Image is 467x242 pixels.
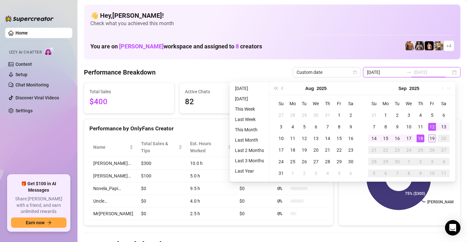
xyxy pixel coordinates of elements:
[89,207,137,220] td: Mr[PERSON_NAME]
[426,144,438,156] td: 2025-09-26
[300,158,308,166] div: 26
[333,156,345,167] td: 2025-08-29
[380,109,391,121] td: 2025-09-01
[279,82,286,95] button: Previous month (PageUp)
[391,167,403,179] td: 2025-10-07
[277,169,285,177] div: 31
[137,207,186,220] td: $0
[322,144,333,156] td: 2025-08-21
[403,144,415,156] td: 2025-09-24
[84,68,156,77] h4: Performance Breakdown
[409,82,419,95] button: Choose a year
[310,98,322,109] th: We
[277,185,288,192] span: 0 %
[305,82,314,95] button: Choose a month
[15,72,27,77] a: Setup
[186,195,236,207] td: 4.0 h
[438,167,450,179] td: 2025-10-11
[347,169,355,177] div: 6
[93,144,128,151] span: Name
[310,156,322,167] td: 2025-08-27
[232,85,267,92] li: [DATE]
[300,135,308,142] div: 12
[406,70,411,75] span: to
[324,169,331,177] div: 4
[380,133,391,144] td: 2025-09-15
[299,167,310,179] td: 2025-09-02
[380,121,391,133] td: 2025-09-08
[272,82,279,95] button: Last year (Control + left)
[382,135,390,142] div: 15
[289,111,297,119] div: 28
[275,109,287,121] td: 2025-07-27
[428,135,436,142] div: 19
[428,158,436,166] div: 3
[345,109,357,121] td: 2025-08-02
[232,136,267,144] li: Last Month
[428,123,436,131] div: 12
[190,140,227,154] div: Est. Hours Worked
[440,169,448,177] div: 11
[89,157,137,170] td: [PERSON_NAME]…
[335,169,343,177] div: 5
[322,121,333,133] td: 2025-08-07
[333,133,345,144] td: 2025-08-15
[405,158,413,166] div: 1
[137,137,186,157] th: Total Sales & Tips
[405,146,413,154] div: 24
[393,158,401,166] div: 30
[90,20,454,27] span: Check what you achieved this month
[26,220,45,225] span: Earn now
[335,146,343,154] div: 22
[370,158,378,166] div: 28
[333,144,345,156] td: 2025-08-22
[382,111,390,119] div: 1
[440,111,448,119] div: 6
[141,140,177,154] span: Total Sales & Tips
[440,146,448,154] div: 27
[324,123,331,131] div: 7
[277,210,288,217] span: 0 %
[277,146,285,154] div: 17
[275,144,287,156] td: 2025-08-17
[405,123,413,131] div: 10
[300,146,308,154] div: 19
[289,169,297,177] div: 1
[185,96,264,108] span: 82
[137,195,186,207] td: $0
[232,167,267,175] li: Last Year
[89,182,137,195] td: Novela_Papi…
[137,182,186,195] td: $0
[232,157,267,165] li: Last 3 Months
[382,123,390,131] div: 8
[415,156,426,167] td: 2025-10-02
[322,133,333,144] td: 2025-08-14
[415,144,426,156] td: 2025-09-25
[370,123,378,131] div: 7
[322,98,333,109] th: Th
[9,49,42,55] span: Izzy AI Chatter
[380,98,391,109] th: Mo
[405,135,413,142] div: 17
[427,200,460,204] text: [PERSON_NAME]…
[393,111,401,119] div: 2
[368,144,380,156] td: 2025-09-21
[415,133,426,144] td: 2025-09-18
[399,82,407,95] button: Choose a month
[299,98,310,109] th: Tu
[426,156,438,167] td: 2025-10-03
[393,169,401,177] div: 7
[299,121,310,133] td: 2025-08-05
[380,144,391,156] td: 2025-09-22
[393,135,401,142] div: 16
[312,135,320,142] div: 13
[417,158,424,166] div: 2
[300,111,308,119] div: 29
[414,69,451,76] input: End date
[335,158,343,166] div: 29
[417,169,424,177] div: 9
[382,169,390,177] div: 6
[438,98,450,109] th: Sa
[312,123,320,131] div: 6
[446,42,452,49] span: + 4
